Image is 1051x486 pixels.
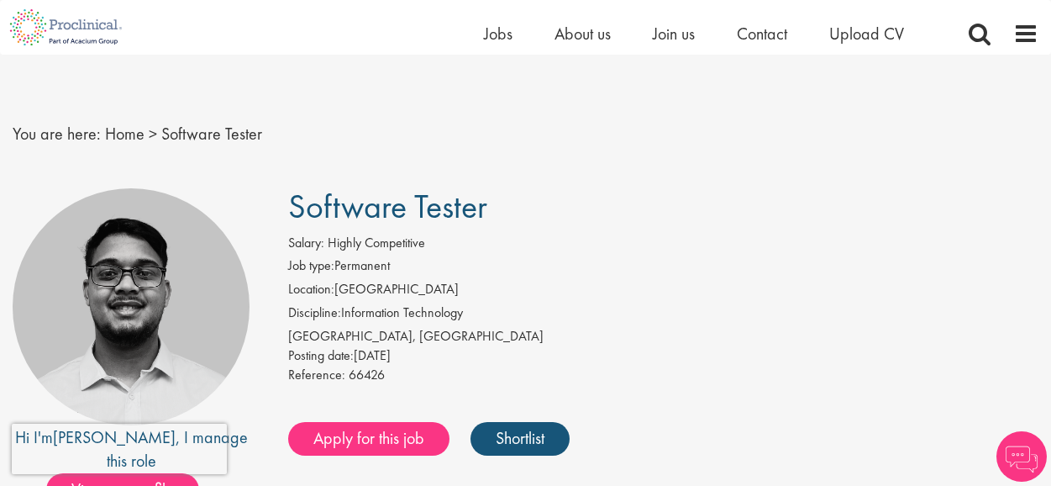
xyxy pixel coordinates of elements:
a: Join us [653,23,695,45]
img: Chatbot [996,431,1047,482]
a: Apply for this job [288,422,449,456]
a: Contact [737,23,787,45]
span: 66426 [349,366,385,383]
a: breadcrumb link [105,123,145,145]
span: Highly Competitive [328,234,425,251]
a: Jobs [484,23,512,45]
span: Software Tester [161,123,262,145]
li: [GEOGRAPHIC_DATA] [288,280,1038,304]
label: Discipline: [288,304,341,323]
label: Salary: [288,234,324,253]
div: [GEOGRAPHIC_DATA], [GEOGRAPHIC_DATA] [288,327,1038,346]
iframe: reCAPTCHA [12,424,227,474]
li: Information Technology [288,304,1038,327]
span: > [149,123,157,145]
img: imeage of recruiter Timothy Deschamps [13,188,250,425]
a: About us [554,23,611,45]
span: You are here: [13,123,101,145]
a: Upload CV [829,23,904,45]
a: Shortlist [470,422,570,456]
li: Permanent [288,256,1038,280]
div: [DATE] [288,346,1038,366]
label: Reference: [288,366,345,385]
span: Software Tester [288,185,487,228]
label: Job type: [288,256,334,276]
label: Location: [288,280,334,299]
span: Posting date: [288,346,354,364]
